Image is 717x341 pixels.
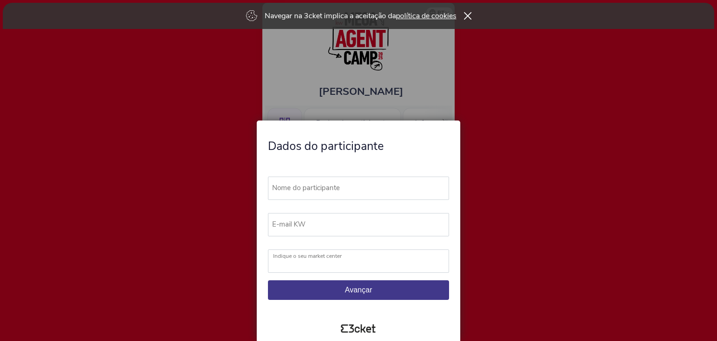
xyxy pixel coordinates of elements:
[268,177,457,199] label: Nome do participante
[396,11,457,21] a: política de cookies
[345,286,372,294] span: Avançar
[268,213,457,236] label: E-mail KW
[265,11,457,21] p: Navegar na 3cket implica a aceitação da
[268,138,449,154] h4: Dados do participante
[268,280,449,300] button: Avançar
[273,249,455,263] label: Indique o seu market center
